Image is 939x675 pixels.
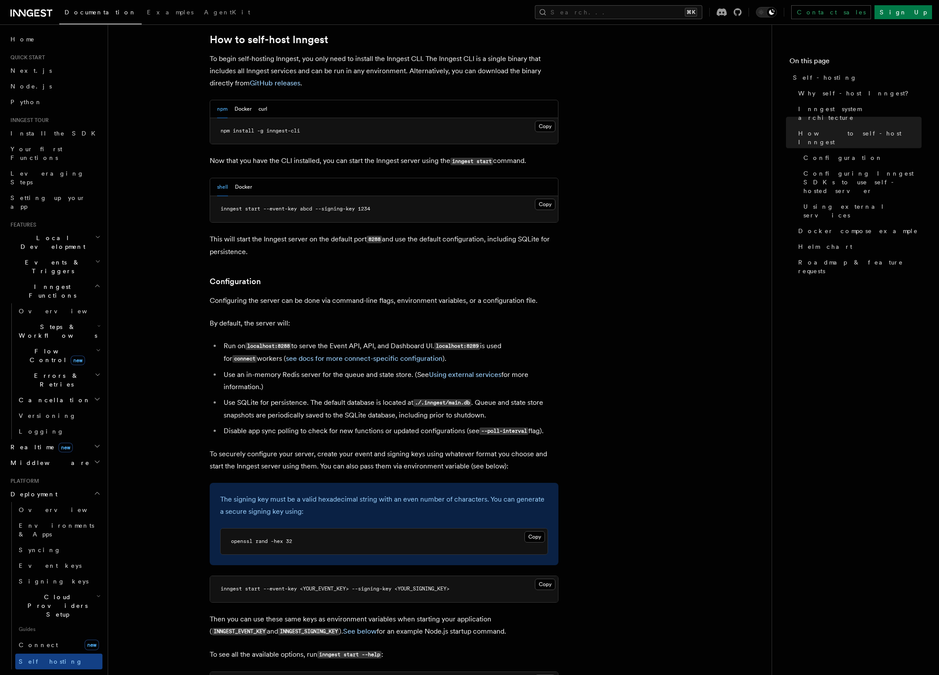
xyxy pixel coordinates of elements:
a: GitHub releases [250,79,300,87]
span: Roadmap & feature requests [798,258,922,275]
span: Syncing [19,546,61,553]
a: Environments & Apps [15,518,102,542]
a: Your first Functions [7,141,102,166]
a: Next.js [7,63,102,78]
span: How to self-host Inngest [798,129,922,146]
span: inngest start --event-key abcd --signing-key 1234 [221,206,370,212]
button: Docker [235,178,252,196]
a: Contact sales [791,5,871,19]
button: Copy [535,579,555,590]
span: Connect [19,641,58,648]
span: Next.js [10,67,52,74]
p: Configuring the server can be done via command-line flags, environment variables, or a configurat... [210,295,558,307]
code: localhost:8289 [434,343,480,350]
a: Documentation [59,3,142,24]
a: How to self-host Inngest [210,34,328,46]
span: Cancellation [15,396,91,404]
span: Examples [147,9,194,16]
span: Versioning [19,412,76,419]
a: Overview [15,303,102,319]
a: Docker compose example [795,223,922,239]
button: npm [217,100,228,118]
span: Documentation [65,9,136,16]
code: INNGEST_EVENT_KEY [212,628,267,635]
a: How to self-host Inngest [795,126,922,150]
button: Errors & Retries [15,368,102,392]
a: Signing keys [15,573,102,589]
button: Inngest Functions [7,279,102,303]
span: Self hosting [19,658,83,665]
p: Then you can use these same keys as environment variables when starting your application ( and ).... [210,613,558,638]
a: Roadmap & feature requests [795,254,922,279]
span: Your first Functions [10,146,62,161]
span: new [71,356,85,365]
a: Setting up your app [7,190,102,214]
p: This will start the Inngest server on the default port and use the default configuration, includi... [210,233,558,258]
span: Overview [19,506,109,513]
p: Now that you have the CLI installed, you can start the Inngest server using the command. [210,155,558,167]
button: Copy [524,531,545,543]
a: AgentKit [199,3,255,24]
span: Inngest system architecture [798,105,922,122]
span: Node.js [10,83,52,90]
a: Leveraging Steps [7,166,102,190]
span: AgentKit [204,9,250,16]
a: Logging [15,424,102,439]
span: Features [7,221,36,228]
span: Environments & Apps [19,522,94,538]
span: Guides [15,622,102,636]
p: To see all the available options, run : [210,648,558,661]
a: Sign Up [874,5,932,19]
div: Inngest Functions [7,303,102,439]
button: Flow Controlnew [15,343,102,368]
a: Self hosting [15,654,102,669]
span: Why self-host Inngest? [798,89,915,98]
button: Steps & Workflows [15,319,102,343]
button: Copy [535,199,555,210]
span: Cloud Providers Setup [15,593,96,619]
span: Errors & Retries [15,371,95,389]
span: Overview [19,308,109,315]
a: Configuring Inngest SDKs to use self-hosted server [800,166,922,199]
code: inngest start [450,158,493,165]
span: Configuration [803,153,883,162]
a: Configuration [800,150,922,166]
a: Node.js [7,78,102,94]
span: Realtime [7,443,73,451]
button: Search...⌘K [535,5,702,19]
a: Examples [142,3,199,24]
button: Realtimenew [7,439,102,455]
li: Use SQLite for persistence. The default database is located at . Queue and state store snapshots ... [221,397,558,421]
code: --poll-interval [480,427,528,435]
span: Platform [7,478,39,485]
li: Run on to serve the Event API, API, and Dashboard UI. is used for workers ( ). [221,340,558,365]
span: Inngest tour [7,117,49,124]
a: Event keys [15,558,102,573]
span: Configuring Inngest SDKs to use self-hosted server [803,169,922,195]
code: ./.inngest/main.db [413,399,471,407]
span: Deployment [7,490,58,499]
code: localhost:8288 [245,343,291,350]
button: Copy [535,121,555,132]
a: Connectnew [15,636,102,654]
span: inngest start --event-key <YOUR_EVENT_KEY> --signing-key <YOUR_SIGNING_KEY> [221,586,449,592]
span: Docker compose example [798,227,918,235]
li: Disable app sync polling to check for new functions or updated configurations (see flag). [221,425,558,438]
a: Install the SDK [7,126,102,141]
a: Inngest system architecture [795,101,922,126]
span: Helm chart [798,242,852,251]
a: Home [7,31,102,47]
button: Events & Triggers [7,254,102,279]
span: Home [10,35,35,44]
button: shell [217,178,228,196]
button: Cancellation [15,392,102,408]
span: Middleware [7,458,90,467]
span: Steps & Workflows [15,322,97,340]
p: To begin self-hosting Inngest, you only need to install the Inngest CLI. The Inngest CLI is a sin... [210,53,558,89]
span: Flow Control [15,347,96,364]
button: Local Development [7,230,102,254]
span: Self-hosting [793,73,857,82]
button: Toggle dark mode [756,7,777,17]
span: new [85,640,99,650]
span: Install the SDK [10,130,101,137]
